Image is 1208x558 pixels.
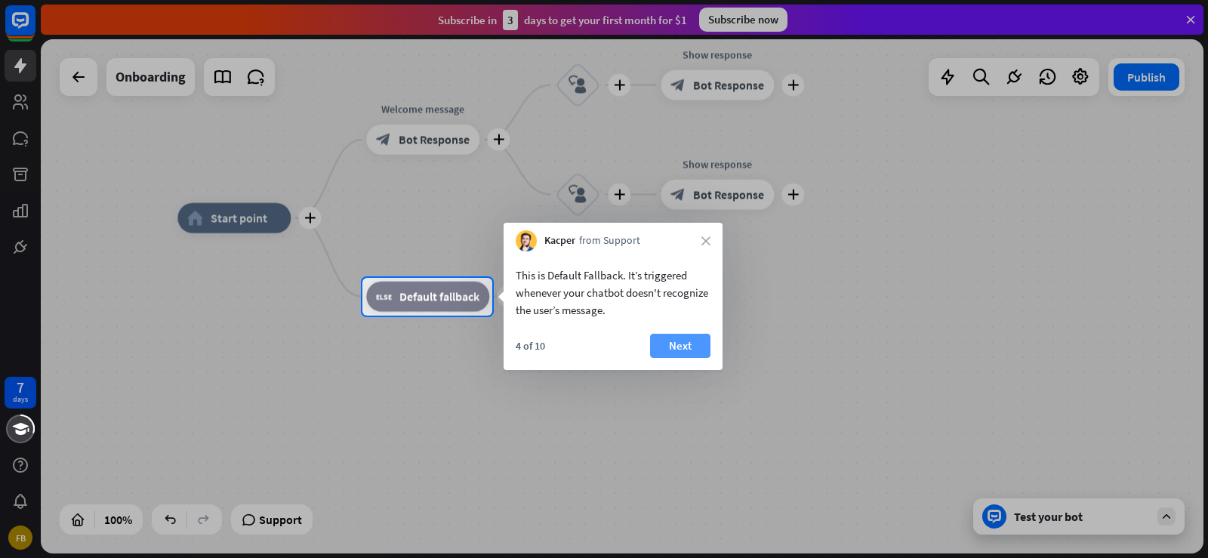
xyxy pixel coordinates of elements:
span: Kacper [544,233,575,248]
i: block_fallback [376,289,392,304]
span: from Support [579,233,640,248]
span: Default fallback [399,289,479,304]
button: Open LiveChat chat widget [12,6,57,51]
div: This is Default Fallback. It’s triggered whenever your chatbot doesn't recognize the user’s message. [516,267,710,319]
i: close [701,236,710,245]
div: 4 of 10 [516,339,545,353]
button: Next [650,334,710,358]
